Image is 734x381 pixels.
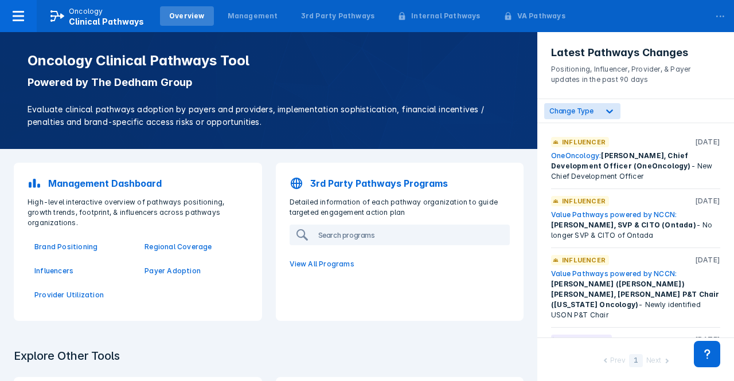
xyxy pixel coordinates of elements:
div: Contact Support [694,341,720,367]
a: Value Pathways powered by NCCN: [551,210,677,219]
div: 3rd Party Pathways [301,11,375,21]
p: [DATE] [695,196,720,206]
span: Change Type [549,107,594,115]
div: Prev [610,355,625,367]
div: ... [709,2,732,26]
a: Overview [160,6,214,26]
div: VA Pathways [517,11,565,21]
p: Oncology [69,6,103,17]
span: Clinical Pathways [69,17,144,26]
a: 3rd Party Pathways Programs [283,170,517,197]
a: Value Pathways powered by NCCN: [551,269,677,278]
p: 3rd Party Pathways Programs [310,176,448,190]
p: Influencer [562,255,606,265]
div: Management [228,11,278,21]
span: [PERSON_NAME], Chief Development Officer (OneOncology) [551,151,691,170]
div: - No longer SVP & CITO of Ontada [551,210,720,241]
p: High-level interactive overview of pathways positioning, growth trends, footprint, & influencers ... [21,197,255,228]
a: Regional Coverage [145,242,241,252]
p: Influencer [562,196,606,206]
a: Management Dashboard [21,170,255,197]
p: [DATE] [695,255,720,265]
h3: Explore Other Tools [7,341,127,370]
span: [PERSON_NAME], SVP & CITO (Ontada) [551,221,696,229]
a: Provider Utilization [34,290,131,300]
a: Management [218,6,287,26]
div: Next [646,355,661,367]
h1: Oncology Clinical Pathways Tool [28,53,510,69]
a: OneOncology: [551,151,601,160]
p: [DATE] [695,137,720,147]
a: Influencers [34,266,131,276]
a: Payer Adoption [145,266,241,276]
a: Brand Positioning [34,242,131,252]
p: [DATE] [695,335,720,345]
p: Evaluate clinical pathways adoption by payers and providers, implementation sophistication, finan... [28,103,510,128]
p: Detailed information of each pathway organization to guide targeted engagement action plan [283,197,517,218]
div: - Newly identified USON P&T Chair [551,269,720,320]
p: Positioning [562,335,608,345]
span: [PERSON_NAME] ([PERSON_NAME]) [PERSON_NAME], [PERSON_NAME] P&T Chair ([US_STATE] Oncology) [551,280,720,309]
div: - New Chief Development Officer [551,151,720,182]
h3: Latest Pathways Changes [551,46,720,60]
div: Internal Pathways [411,11,480,21]
a: 3rd Party Pathways [292,6,384,26]
p: Influencer [562,137,606,147]
p: Positioning, Influencer, Provider, & Payer updates in the past 90 days [551,60,720,85]
a: View All Programs [283,252,517,276]
input: Search programs [314,226,509,244]
div: Overview [169,11,205,21]
p: Management Dashboard [48,176,162,190]
div: 1 [629,354,643,367]
p: Powered by The Dedham Group [28,76,510,89]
